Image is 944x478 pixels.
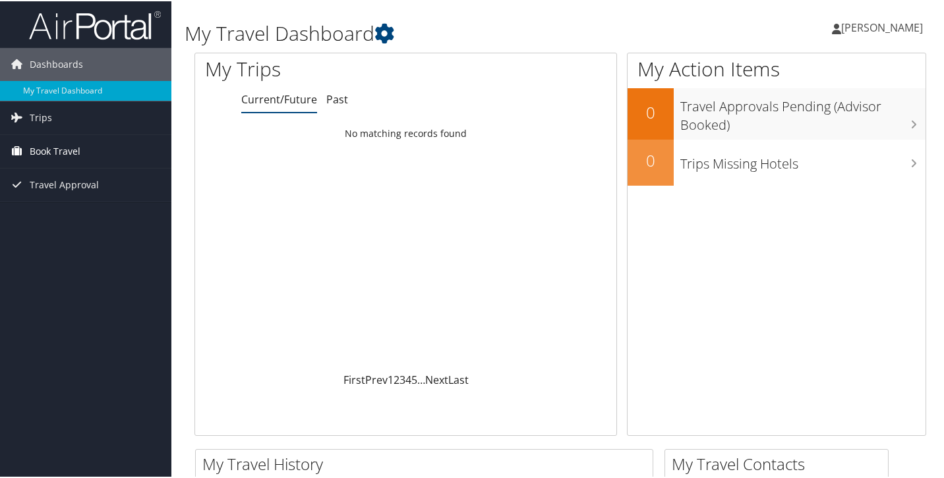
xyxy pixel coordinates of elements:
span: [PERSON_NAME] [841,19,923,34]
a: 4 [405,371,411,386]
td: No matching records found [195,120,616,144]
span: Book Travel [30,134,80,167]
span: Travel Approval [30,167,99,200]
h2: 0 [628,100,674,122]
a: Last [448,371,469,386]
a: 3 [399,371,405,386]
h1: My Action Items [628,54,926,82]
a: 5 [411,371,417,386]
h2: My Travel History [202,452,653,474]
img: airportal-logo.png [29,9,161,40]
a: 0Travel Approvals Pending (Advisor Booked) [628,87,926,138]
h2: My Travel Contacts [672,452,888,474]
a: Next [425,371,448,386]
span: Trips [30,100,52,133]
h1: My Trips [205,54,431,82]
span: … [417,371,425,386]
a: 1 [388,371,394,386]
h3: Travel Approvals Pending (Advisor Booked) [680,90,926,133]
span: Dashboards [30,47,83,80]
a: Current/Future [241,91,317,105]
a: First [343,371,365,386]
h1: My Travel Dashboard [185,18,686,46]
a: [PERSON_NAME] [832,7,936,46]
a: 0Trips Missing Hotels [628,138,926,184]
h2: 0 [628,148,674,171]
a: Past [326,91,348,105]
h3: Trips Missing Hotels [680,147,926,172]
a: Prev [365,371,388,386]
a: 2 [394,371,399,386]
